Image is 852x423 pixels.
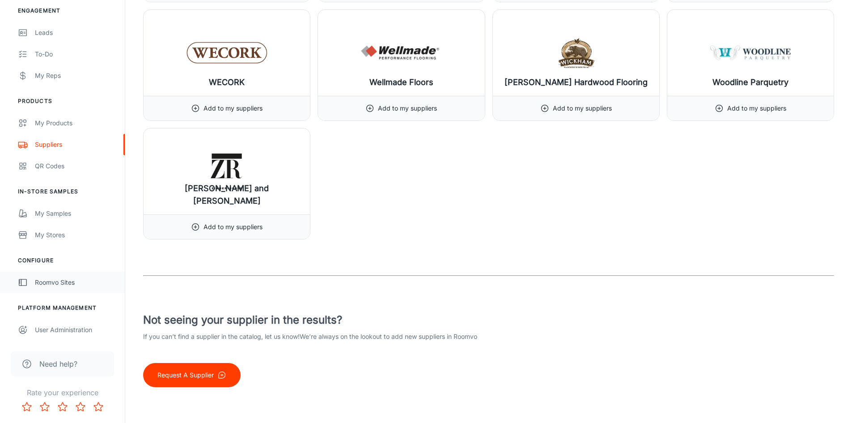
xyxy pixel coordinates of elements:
button: Request A Supplier [143,363,241,387]
span: Need help? [39,359,77,369]
p: Rate your experience [7,387,118,398]
p: Add to my suppliers [553,103,612,113]
img: Wellmade Floors [361,35,441,71]
button: Rate 2 star [36,398,54,416]
button: Rate 5 star [89,398,107,416]
button: Rate 1 star [18,398,36,416]
p: Add to my suppliers [203,103,263,113]
div: My Stores [35,230,116,240]
div: QR Codes [35,161,116,171]
img: Wickham Hardwood Flooring [536,35,616,71]
img: Woodline Parquetry [710,35,791,71]
p: Add to my suppliers [203,222,263,232]
div: Roomvo Sites [35,278,116,287]
div: Suppliers [35,140,116,150]
div: My Samples [35,209,116,218]
img: WECORK [187,35,267,71]
img: Zimmer and Rohde [187,154,267,189]
h6: [PERSON_NAME] and [PERSON_NAME] [151,182,303,207]
h4: Not seeing your supplier in the results? [143,312,489,328]
h6: WECORK [209,76,245,89]
h6: Wellmade Floors [369,76,433,89]
p: If you can’t find a supplier in the catalog, let us know! We’re always on the lookout to add new ... [143,332,489,342]
button: Rate 3 star [54,398,72,416]
h6: Woodline Parquetry [712,76,788,89]
div: My Reps [35,71,116,81]
div: Leads [35,28,116,38]
div: My Products [35,118,116,128]
p: Add to my suppliers [378,103,437,113]
p: Add to my suppliers [727,103,786,113]
p: Request A Supplier [157,370,214,380]
h6: [PERSON_NAME] Hardwood Flooring [504,76,648,89]
div: User Administration [35,325,116,335]
div: To-do [35,49,116,59]
button: Rate 4 star [72,398,89,416]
